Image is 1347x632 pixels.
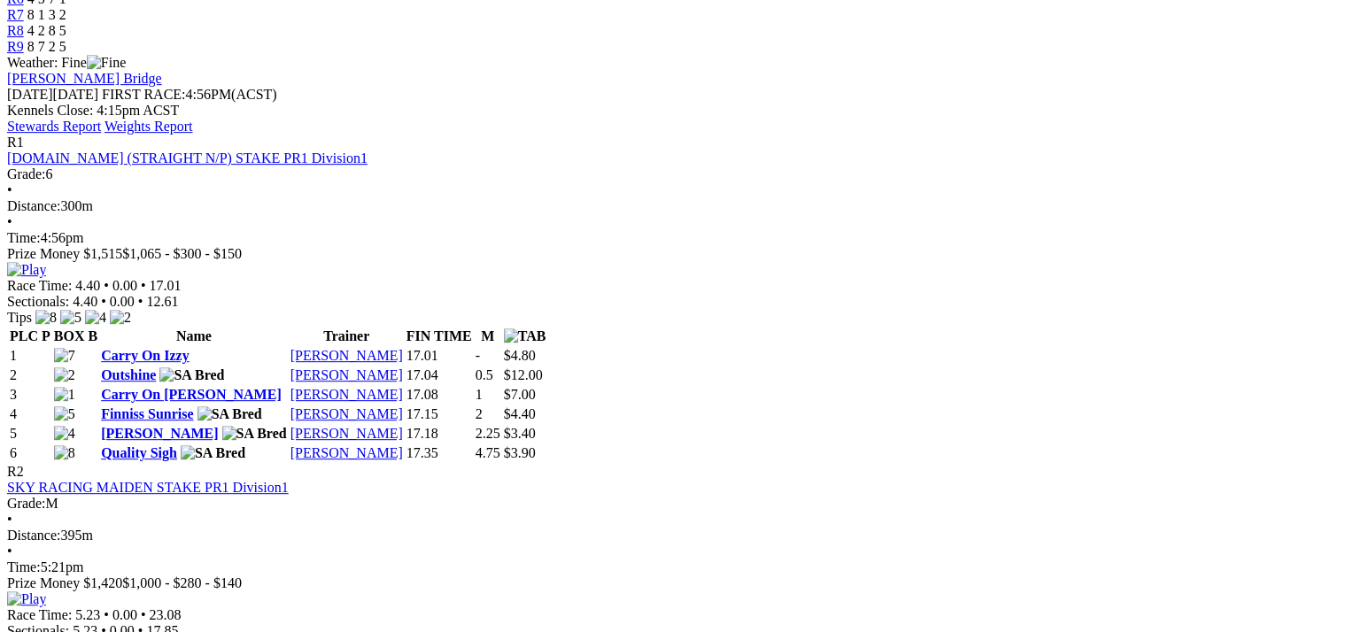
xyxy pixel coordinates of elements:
span: BOX [54,328,85,343]
td: 17.08 [406,386,473,404]
img: 7 [54,348,75,364]
img: 1 [54,387,75,403]
img: 5 [54,406,75,422]
span: • [7,214,12,229]
span: • [7,543,12,559]
a: [PERSON_NAME] [290,348,403,363]
a: Stewards Report [7,119,101,134]
td: 3 [9,386,51,404]
span: $7.00 [504,387,536,402]
a: [PERSON_NAME] [290,445,403,460]
img: TAB [504,328,546,344]
a: Carry On [PERSON_NAME] [101,387,282,402]
div: 395m [7,528,1340,543]
span: $1,000 - $280 - $140 [122,575,242,590]
a: Finniss Sunrise [101,406,193,421]
span: 5.23 [75,607,100,622]
text: - [476,348,480,363]
span: Time: [7,559,41,574]
img: Fine [87,55,126,71]
div: Prize Money $1,515 [7,246,1340,262]
th: FIN TIME [406,328,473,345]
a: [PERSON_NAME] [101,426,218,441]
span: Sectionals: [7,294,69,309]
span: • [138,294,143,309]
a: [PERSON_NAME] [290,387,403,402]
span: R2 [7,464,24,479]
span: $12.00 [504,367,543,382]
a: R9 [7,39,24,54]
span: $4.80 [504,348,536,363]
a: Weights Report [105,119,193,134]
span: Distance: [7,198,60,213]
span: P [42,328,50,343]
img: Play [7,262,46,278]
text: 0.5 [476,367,493,382]
div: 6 [7,166,1340,182]
div: Kennels Close: 4:15pm ACST [7,103,1340,119]
th: Trainer [290,328,404,345]
span: 4.40 [73,294,97,309]
span: Grade: [7,166,46,181]
span: $1,065 - $300 - $150 [122,246,242,261]
span: 4.40 [75,278,100,293]
a: R7 [7,7,24,22]
th: M [475,328,501,345]
th: Name [100,328,288,345]
span: $4.40 [504,406,536,421]
span: 4 2 8 5 [27,23,66,38]
a: R8 [7,23,24,38]
text: 4.75 [476,445,500,460]
span: Distance: [7,528,60,543]
td: 17.15 [406,405,473,423]
a: [DOMAIN_NAME] (STRAIGHT N/P) STAKE PR1 Division1 [7,150,368,166]
img: 2 [110,310,131,326]
div: 5:21pm [7,559,1340,575]
span: 0.00 [112,278,137,293]
span: 8 1 3 2 [27,7,66,22]
span: $3.90 [504,445,536,460]
span: R1 [7,135,24,150]
span: 17.01 [150,278,182,293]
td: 1 [9,347,51,365]
span: • [7,182,12,197]
td: 2 [9,366,51,384]
a: [PERSON_NAME] [290,406,403,421]
span: 8 7 2 5 [27,39,66,54]
span: • [104,278,109,293]
span: • [141,278,146,293]
td: 17.04 [406,366,473,384]
img: 2 [54,367,75,383]
span: FIRST RACE: [102,87,185,102]
span: 12.61 [146,294,178,309]
img: 5 [60,310,81,326]
td: 4 [9,405,51,423]
span: • [104,607,109,622]
span: 4:56PM(ACST) [102,87,277,102]
span: Grade: [7,496,46,511]
span: • [141,607,146,622]
span: 23.08 [150,607,182,622]
div: M [7,496,1340,512]
a: SKY RACING MAIDEN STAKE PR1 Division1 [7,480,289,495]
img: SA Bred [197,406,262,422]
span: 0.00 [112,607,137,622]
div: 300m [7,198,1340,214]
td: 6 [9,444,51,462]
div: 4:56pm [7,230,1340,246]
span: 0.00 [110,294,135,309]
span: $3.40 [504,426,536,441]
img: 8 [54,445,75,461]
text: 2.25 [476,426,500,441]
img: SA Bred [222,426,287,442]
img: Play [7,591,46,607]
span: Weather: Fine [7,55,126,70]
div: Prize Money $1,420 [7,575,1340,591]
a: [PERSON_NAME] [290,367,403,382]
span: Race Time: [7,278,72,293]
img: 8 [35,310,57,326]
img: SA Bred [159,367,224,383]
span: Tips [7,310,32,325]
